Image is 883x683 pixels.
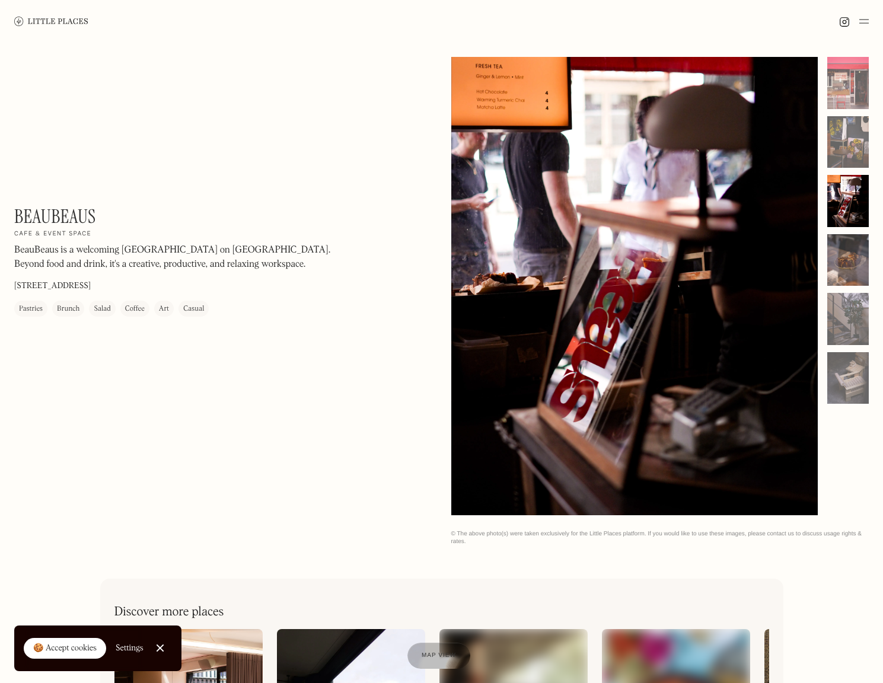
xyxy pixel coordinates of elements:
a: Settings [116,635,144,662]
div: Settings [116,644,144,652]
div: Coffee [125,303,145,315]
div: Art [159,303,169,315]
div: Brunch [57,303,79,315]
div: © The above photo(s) were taken exclusively for the Little Places platform. If you would like to ... [451,530,869,545]
div: Casual [183,303,204,315]
div: Pastries [19,303,43,315]
h2: Cafe & event space [14,230,91,238]
a: 🍪 Accept cookies [24,638,106,659]
div: Close Cookie Popup [160,648,160,649]
h1: BeauBeaus [14,205,96,228]
p: [STREET_ADDRESS] [14,280,91,292]
div: 🍪 Accept cookies [33,643,97,655]
a: Close Cookie Popup [148,636,172,660]
h2: Discover more places [114,605,224,620]
div: Salad [94,303,110,315]
a: Map view [407,643,470,669]
span: Map view [422,652,456,659]
p: BeauBeaus is a welcoming [GEOGRAPHIC_DATA] on [GEOGRAPHIC_DATA]. Beyond food and drink, it's a cr... [14,243,334,272]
